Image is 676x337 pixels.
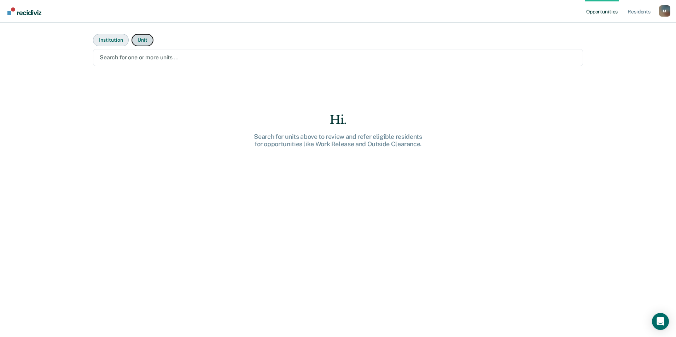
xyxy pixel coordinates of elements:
[652,313,669,330] div: Open Intercom Messenger
[659,5,670,17] div: M
[225,113,451,127] div: Hi.
[225,133,451,148] div: Search for units above to review and refer eligible residents for opportunities like Work Release...
[93,34,129,46] button: Institution
[659,5,670,17] button: Profile dropdown button
[132,34,153,46] button: Unit
[7,7,41,15] img: Recidiviz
